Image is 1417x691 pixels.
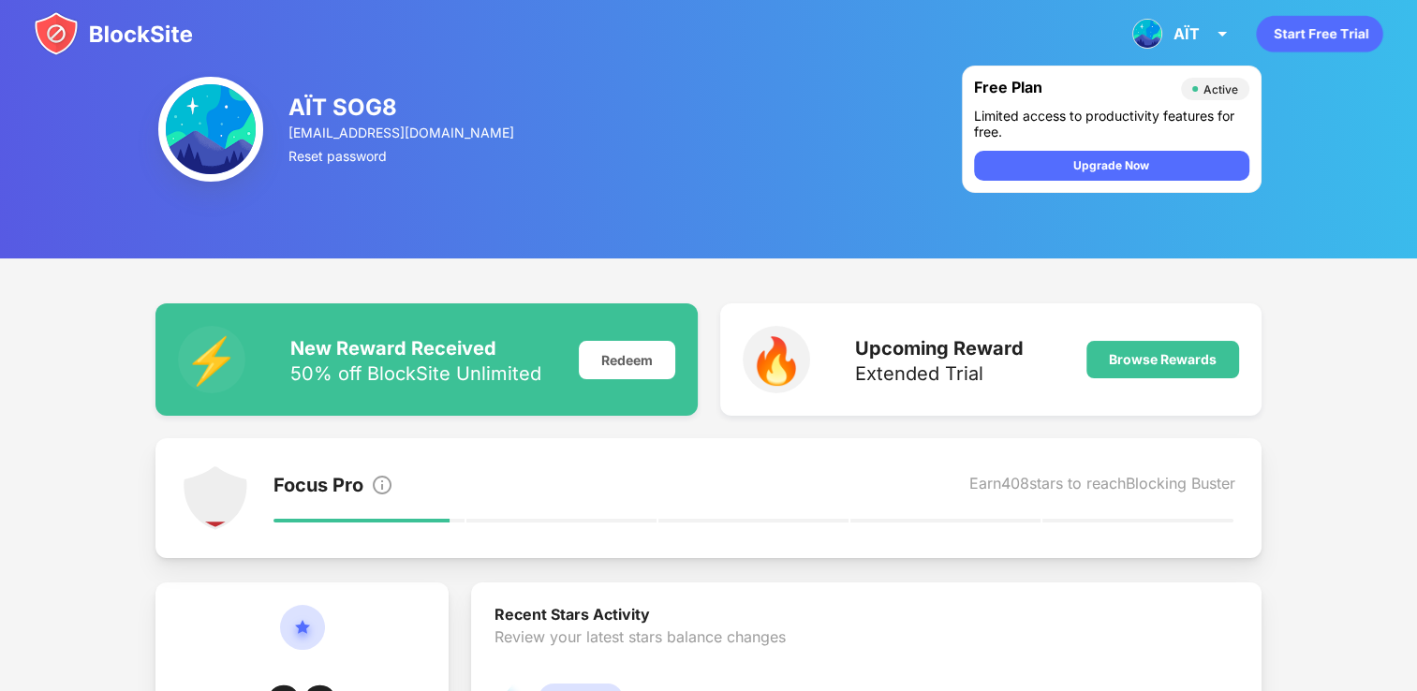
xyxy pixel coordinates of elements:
[290,364,541,383] div: 50% off BlockSite Unlimited
[974,108,1249,140] div: Limited access to productivity features for free.
[273,474,363,500] div: Focus Pro
[288,94,517,121] div: AÏT SOG8
[494,627,1238,684] div: Review your latest stars balance changes
[182,464,249,532] img: points-level-1.svg
[158,77,263,182] img: ACg8ocKMHYc0S2Fe1Jav1fka8KiNlDDYX1-hrwmbugCpn2_vhA=s96-c
[743,326,810,393] div: 🔥
[1073,156,1149,175] div: Upgrade Now
[855,364,1024,383] div: Extended Trial
[1132,19,1162,49] img: ACg8ocKMHYc0S2Fe1Jav1fka8KiNlDDYX1-hrwmbugCpn2_vhA=s96-c
[1173,24,1200,43] div: AÏT
[178,326,245,393] div: ⚡️
[1109,352,1217,367] div: Browse Rewards
[855,337,1024,360] div: Upcoming Reward
[969,474,1235,500] div: Earn 408 stars to reach Blocking Buster
[1256,15,1383,52] div: animation
[1203,82,1238,96] div: Active
[579,341,675,379] div: Redeem
[288,148,517,164] div: Reset password
[494,605,1238,627] div: Recent Stars Activity
[34,11,193,56] img: blocksite-icon.svg
[371,474,393,496] img: info.svg
[974,78,1172,100] div: Free Plan
[290,337,541,360] div: New Reward Received
[288,125,517,140] div: [EMAIL_ADDRESS][DOMAIN_NAME]
[280,605,325,672] img: circle-star.svg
